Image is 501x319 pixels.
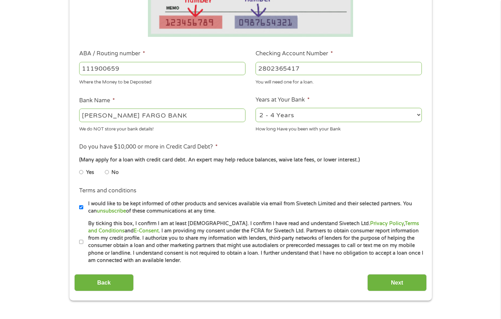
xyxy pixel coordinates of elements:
[79,143,218,151] label: Do you have $10,000 or more in Credit Card Debt?
[97,208,126,214] a: unsubscribe
[370,221,404,226] a: Privacy Policy
[256,96,310,104] label: Years at Your Bank
[79,50,145,57] label: ABA / Routing number
[256,50,333,57] label: Checking Account Number
[134,228,159,234] a: E-Consent
[256,123,422,133] div: How long Have you been with your Bank
[79,62,245,75] input: 263177916
[79,97,115,104] label: Bank Name
[83,220,424,264] label: By ticking this box, I confirm I am at least [DEMOGRAPHIC_DATA]. I confirm I have read and unders...
[88,221,419,234] a: Terms and Conditions
[79,187,136,194] label: Terms and conditions
[79,123,245,133] div: We do NOT store your bank details!
[79,156,421,164] div: (Many apply for a loan with credit card debt. An expert may help reduce balances, waive late fees...
[74,274,134,291] input: Back
[111,169,119,176] label: No
[256,77,422,86] div: You will need one for a loan.
[367,274,427,291] input: Next
[83,200,424,215] label: I would like to be kept informed of other products and services available via email from Sivetech...
[86,169,94,176] label: Yes
[256,62,422,75] input: 345634636
[79,77,245,86] div: Where the Money to be Deposited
